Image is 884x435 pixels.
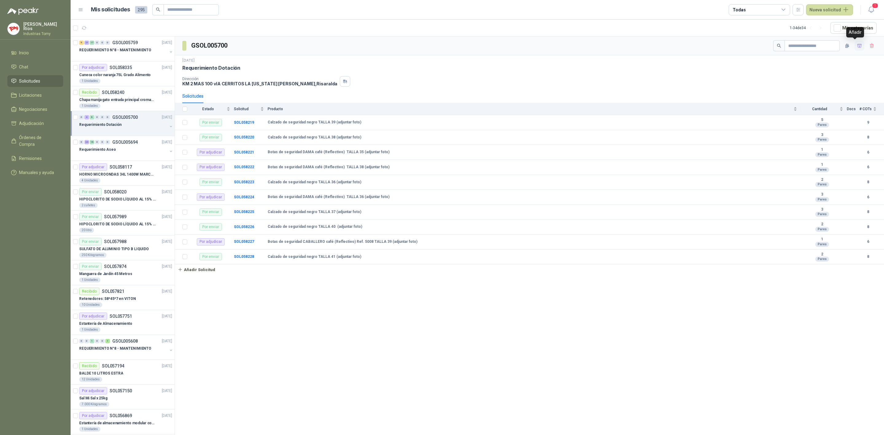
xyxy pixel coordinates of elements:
[182,65,240,71] p: Requerimiento Dotación
[112,140,138,144] p: GSOL005694
[859,194,877,200] b: 6
[91,5,130,14] h1: Mis solicitudes
[84,339,89,343] div: 0
[95,339,99,343] div: 0
[79,402,109,407] div: 7.000 Kilogramos
[162,388,172,394] p: [DATE]
[79,163,107,171] div: Por adjudicar
[79,147,116,153] p: Requerimiento Aseo
[84,41,89,45] div: 21
[79,178,100,183] div: 4 Unidades
[79,346,151,351] p: REQUERIMIENTO N°8 - MANTENIMIENTO
[268,150,390,155] b: Botas de seguridad DAMA café (Reflectivo) TALLA 35 (adjuntar foto)
[200,119,222,126] div: Por enviar
[79,97,156,103] p: Chapa manija gato entrada principal cromado mate llave de seguridad
[268,180,361,185] b: Calzado de seguridad negro TALLA 36 (adjuntar foto)
[162,338,172,344] p: [DATE]
[79,278,100,282] div: 1 Unidades
[268,254,361,259] b: Calzado de seguridad negro TALLA 41 (adjuntar foto)
[95,115,99,119] div: 0
[866,4,877,15] button: 1
[234,239,254,244] b: SOL058227
[268,224,362,229] b: Calzado de seguridad negro TALLA 40 (adjuntar foto)
[79,103,100,108] div: 1 Unidades
[847,103,859,115] th: Docs
[801,133,843,138] b: 3
[19,64,28,70] span: Chat
[7,47,63,59] a: Inicio
[162,264,172,270] p: [DATE]
[234,135,254,139] a: SOL058220
[197,238,225,246] div: Por adjudicar
[162,164,172,170] p: [DATE]
[105,339,110,343] div: 1
[234,225,254,229] a: SOL058226
[268,135,361,140] b: Calzado de seguridad negro TALLA 38 (adjuntar foto)
[175,264,218,275] button: Añadir Solicitud
[112,115,138,119] p: GSOL005700
[162,139,172,145] p: [DATE]
[234,150,254,154] b: SOL058221
[100,339,105,343] div: 0
[79,115,84,119] div: 0
[79,238,102,245] div: Por enviar
[79,427,100,432] div: 1 Unidades
[162,65,172,71] p: [DATE]
[110,414,132,418] p: SOL056869
[71,86,175,111] a: RecibidoSOL058240[DATE] Chapa manija gato entrada principal cromado mate llave de seguridad1 Unid...
[110,165,132,169] p: SOL058117
[7,103,63,115] a: Negociaciones
[79,395,107,401] p: Sal Mi Sal x 25kg
[79,72,151,78] p: Caneca color naranja 75L Grado Alimento
[104,215,126,219] p: SOL057989
[135,6,147,14] span: 295
[815,167,829,172] div: Pares
[90,41,94,45] div: 17
[801,252,843,257] b: 2
[815,212,829,217] div: Pares
[79,140,84,144] div: 0
[801,118,843,122] b: 5
[102,90,124,95] p: SOL058240
[104,190,126,194] p: SOL058020
[71,211,175,235] a: Por enviarSOL057989[DATE] HIPOCLORITO DE SODIO LÍQUIDO AL 15% CONT NETO 20L20 litro
[234,180,254,184] a: SOL058223
[79,387,107,394] div: Por adjudicar
[79,188,102,196] div: Por enviar
[859,209,877,215] b: 8
[79,362,99,370] div: Recibido
[79,64,107,71] div: Por adjudicar
[7,167,63,178] a: Manuales y ayuda
[162,115,172,120] p: [DATE]
[71,285,175,310] a: RecibidoSOL057821[DATE] Retenedores: 58*45*7 en VITON10 Unidades
[859,224,877,230] b: 8
[79,371,123,376] p: BALDE 10 LITROS ESTRA
[162,413,172,419] p: [DATE]
[859,179,877,185] b: 8
[71,235,175,260] a: Por enviarSOL057988[DATE] SULFATO DE ALUMINIO TIPO B LIQUIDO250 Kilogramos
[79,288,99,295] div: Recibido
[801,177,843,182] b: 2
[102,289,124,293] p: SOL057821
[112,339,138,343] p: GSOL005608
[79,47,151,53] p: REQUERIMIENTO N°8 - MANTENIMIENTO
[19,49,29,56] span: Inicio
[79,79,100,84] div: 1 Unidades
[7,7,39,15] img: Logo peakr
[872,3,878,9] span: 1
[197,193,225,201] div: Por adjudicar
[79,172,156,177] p: HORNO MICROONDAS 34L 1400W MARCA TORNADO.
[859,239,877,245] b: 6
[7,75,63,87] a: Solicitudes
[79,271,132,277] p: Manguera de Jardín 45 Metros
[156,7,160,12] span: search
[234,165,254,169] a: SOL058222
[830,22,877,34] button: Mís categorías
[175,264,884,275] a: Añadir Solicitud
[234,195,254,199] b: SOL058224
[806,4,853,15] button: Nueva solicitud
[815,242,829,247] div: Pares
[777,44,781,48] span: search
[191,107,225,111] span: Estado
